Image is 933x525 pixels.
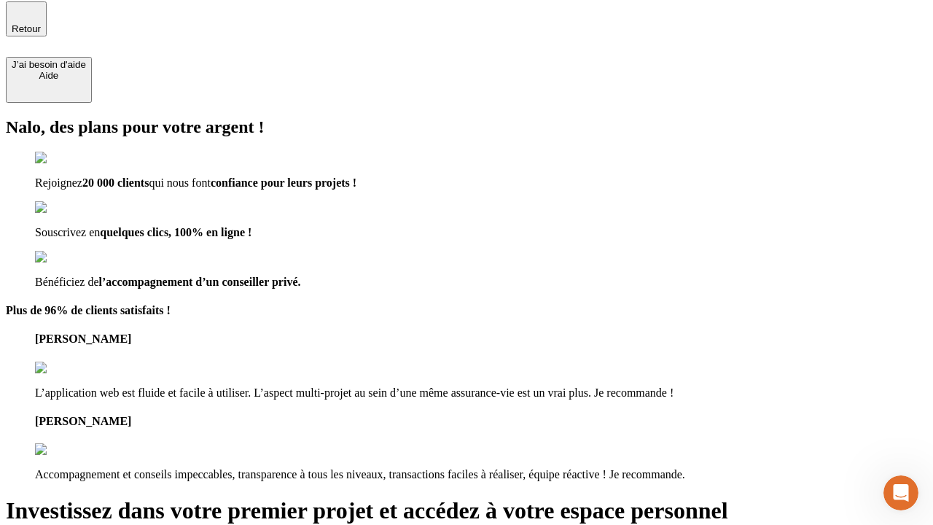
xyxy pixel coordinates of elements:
[6,117,927,137] h2: Nalo, des plans pour votre argent !
[35,201,98,214] img: checkmark
[35,152,98,165] img: checkmark
[35,176,82,189] span: Rejoignez
[35,468,927,481] p: Accompagnement et conseils impeccables, transparence à tous les niveaux, transactions faciles à r...
[35,386,927,400] p: L’application web est fluide et facile à utiliser. L’aspect multi-projet au sein d’une même assur...
[99,276,301,288] span: l’accompagnement d’un conseiller privé.
[6,304,927,317] h4: Plus de 96% de clients satisfaits !
[6,57,92,103] button: J’ai besoin d'aideAide
[35,332,927,346] h4: [PERSON_NAME]
[6,1,47,36] button: Retour
[12,59,86,70] div: J’ai besoin d'aide
[149,176,210,189] span: qui nous font
[100,226,251,238] span: quelques clics, 100% en ligne !
[35,362,107,375] img: reviews stars
[883,475,918,510] iframe: Intercom live chat
[35,415,927,428] h4: [PERSON_NAME]
[35,251,98,264] img: checkmark
[12,23,41,34] span: Retour
[35,276,99,288] span: Bénéficiez de
[6,497,927,524] h1: Investissez dans votre premier projet et accédez à votre espace personnel
[12,70,86,81] div: Aide
[35,443,107,456] img: reviews stars
[35,226,100,238] span: Souscrivez en
[82,176,149,189] span: 20 000 clients
[211,176,356,189] span: confiance pour leurs projets !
